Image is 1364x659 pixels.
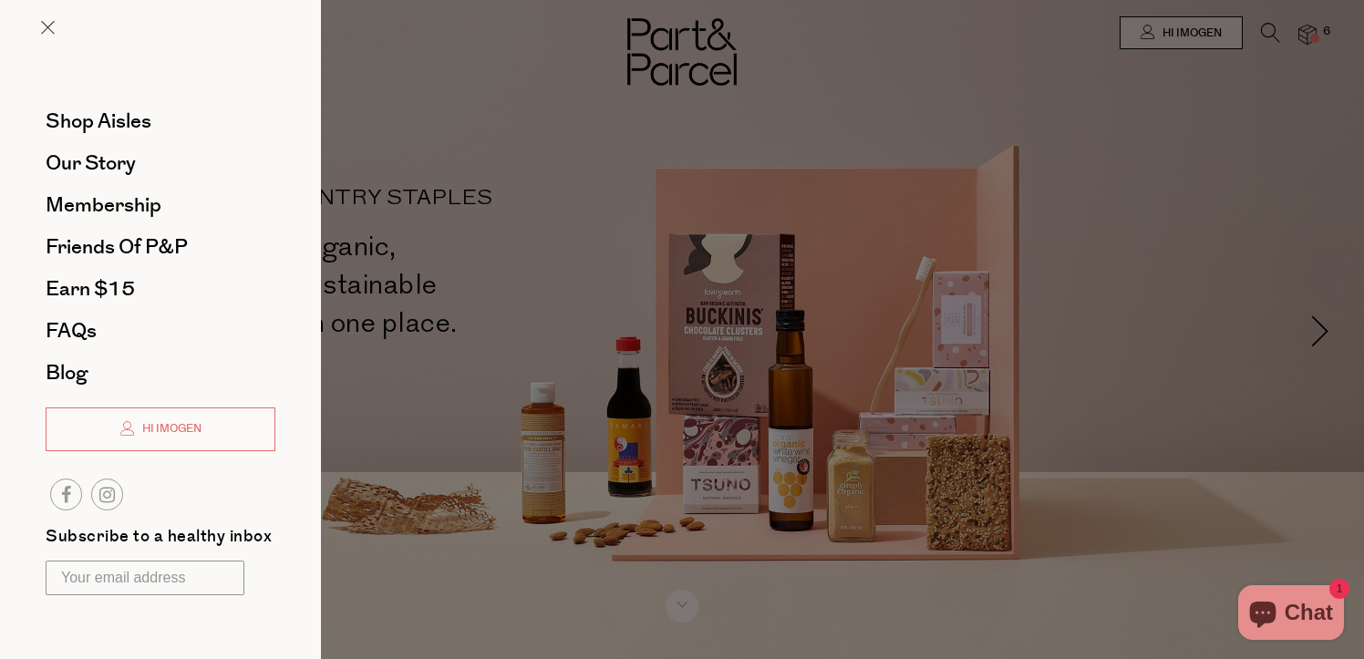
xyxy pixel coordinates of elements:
[46,561,244,595] input: Your email address
[46,407,275,451] a: Hi Imogen
[46,279,275,299] a: Earn $15
[46,363,275,383] a: Blog
[46,190,161,220] span: Membership
[46,153,275,173] a: Our Story
[46,149,136,178] span: Our Story
[46,107,151,136] span: Shop Aisles
[46,237,275,257] a: Friends of P&P
[46,274,135,304] span: Earn $15
[46,358,88,387] span: Blog
[1233,585,1349,644] inbox-online-store-chat: Shopify online store chat
[46,321,275,341] a: FAQs
[138,421,201,437] span: Hi Imogen
[46,232,188,262] span: Friends of P&P
[46,111,275,131] a: Shop Aisles
[46,529,272,551] label: Subscribe to a healthy inbox
[46,316,97,345] span: FAQs
[46,195,275,215] a: Membership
